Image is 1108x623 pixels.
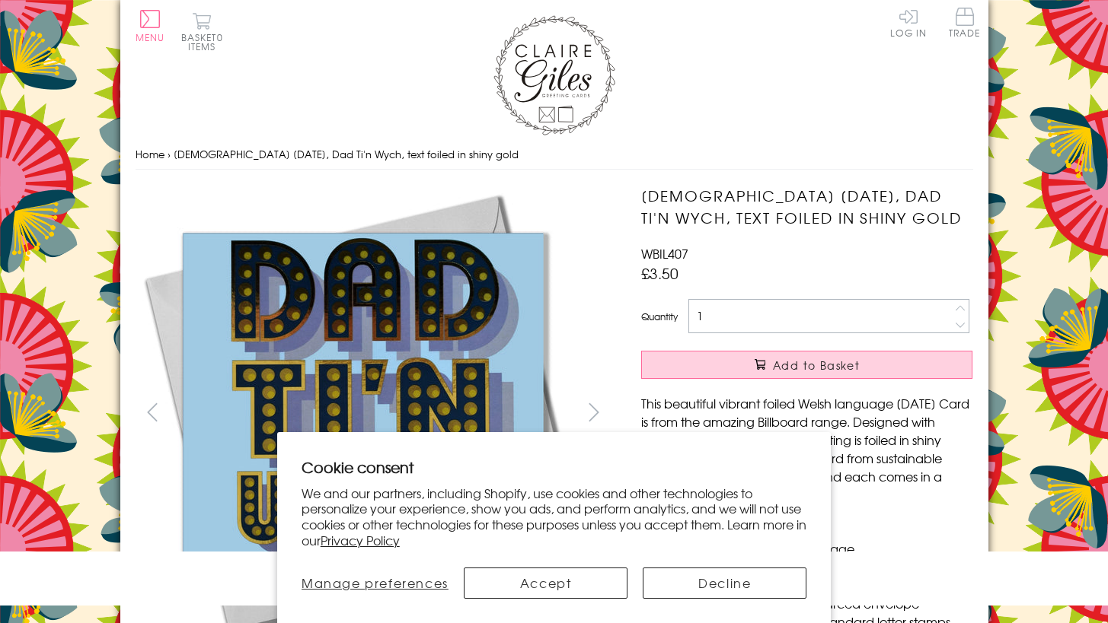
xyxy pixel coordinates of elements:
[302,485,807,548] p: We and our partners, including Shopify, use cookies and other technologies to personalize your ex...
[302,567,449,599] button: Manage preferences
[773,358,860,373] span: Add to Basket
[641,185,972,229] h1: [DEMOGRAPHIC_DATA] [DATE], Dad Ti'n Wych, text foiled in shiny gold
[493,15,615,135] img: Claire Giles Greetings Cards
[302,456,807,478] h2: Cookie consent
[949,8,981,37] span: Trade
[188,30,223,53] span: 0 items
[641,244,688,262] span: WBIL407
[641,310,678,323] label: Quantity
[136,10,165,42] button: Menu
[576,395,611,429] button: next
[302,574,449,592] span: Manage preferences
[890,8,927,37] a: Log In
[321,531,400,549] a: Privacy Policy
[464,567,627,599] button: Accept
[641,394,972,504] p: This beautiful vibrant foiled Welsh language [DATE] Card is from the amazing Billboard range. Des...
[136,147,164,161] a: Home
[641,262,679,284] span: £3.50
[136,139,973,170] nav: breadcrumbs
[136,30,165,44] span: Menu
[168,147,171,161] span: ›
[136,395,170,429] button: prev
[641,351,972,379] button: Add to Basket
[643,567,806,599] button: Decline
[181,12,223,51] button: Basket0 items
[174,147,519,161] span: [DEMOGRAPHIC_DATA] [DATE], Dad Ti'n Wych, text foiled in shiny gold
[949,8,981,40] a: Trade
